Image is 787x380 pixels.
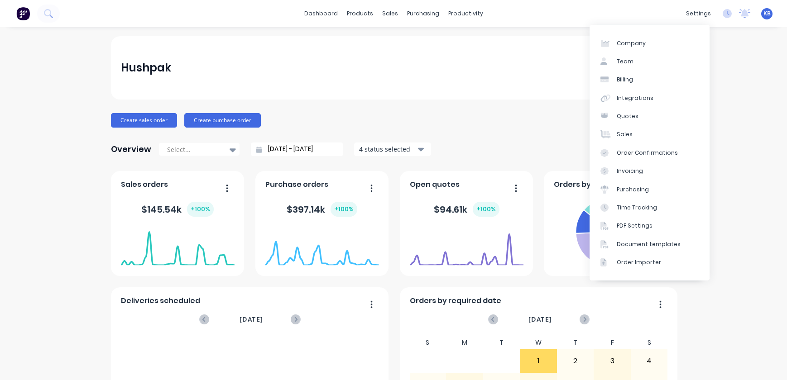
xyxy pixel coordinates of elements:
[617,167,643,175] div: Invoicing
[184,113,261,128] button: Create purchase order
[594,336,631,349] div: F
[16,7,30,20] img: Factory
[586,143,620,155] button: add card
[410,179,460,190] span: Open quotes
[409,336,446,349] div: S
[590,89,710,107] a: Integrations
[681,7,715,20] div: settings
[631,336,668,349] div: S
[557,336,594,349] div: T
[434,202,499,217] div: $ 94.61k
[590,52,710,71] a: Team
[590,34,710,52] a: Company
[617,222,653,230] div: PDF Settings
[121,295,200,306] span: Deliveries scheduled
[446,336,483,349] div: M
[590,144,710,162] a: Order Confirmations
[617,185,649,194] div: Purchasing
[528,314,552,324] span: [DATE]
[354,142,431,156] button: 4 status selected
[520,350,557,372] div: 1
[187,202,214,217] div: + 100 %
[617,149,678,157] div: Order Confirmations
[617,57,633,66] div: Team
[287,202,357,217] div: $ 397.14k
[590,71,710,89] a: Billing
[617,94,653,102] div: Integrations
[111,140,151,158] div: Overview
[590,199,710,217] a: Time Tracking
[590,180,710,198] a: Purchasing
[240,314,263,324] span: [DATE]
[590,217,710,235] a: PDF Settings
[590,253,710,271] a: Order Importer
[378,7,403,20] div: sales
[403,7,444,20] div: purchasing
[483,336,520,349] div: T
[590,162,710,180] a: Invoicing
[359,144,416,154] div: 4 status selected
[631,350,667,372] div: 4
[111,113,177,128] button: Create sales order
[520,336,557,349] div: W
[342,7,378,20] div: products
[554,179,618,190] span: Orders by status
[300,7,342,20] a: dashboard
[444,7,488,20] div: productivity
[617,258,661,266] div: Order Importer
[590,107,710,125] a: Quotes
[763,9,771,18] span: KB
[594,350,630,372] div: 3
[331,202,357,217] div: + 100 %
[121,179,168,190] span: Sales orders
[473,202,499,217] div: + 100 %
[141,202,214,217] div: $ 145.54k
[617,240,681,248] div: Document templates
[617,130,633,138] div: Sales
[265,179,328,190] span: Purchase orders
[590,235,710,253] a: Document templates
[617,112,638,120] div: Quotes
[590,125,710,143] a: Sales
[617,39,646,47] div: Company
[617,204,657,212] div: Time Tracking
[557,350,594,372] div: 2
[121,59,171,77] div: Hushpak
[617,76,633,84] div: Billing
